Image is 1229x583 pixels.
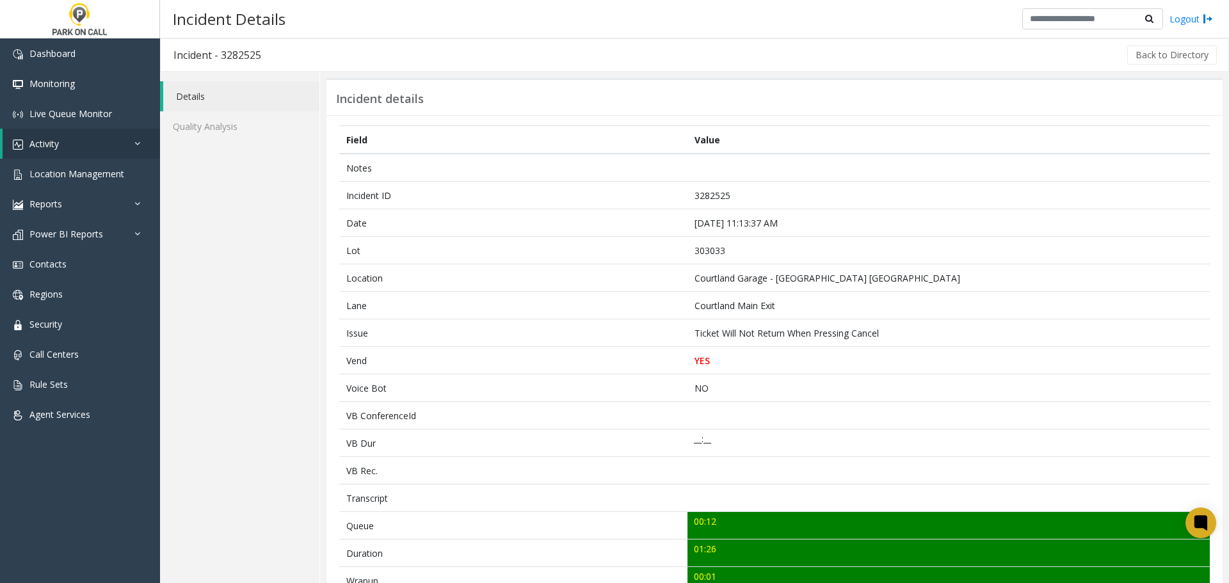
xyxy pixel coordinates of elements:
[29,47,76,60] span: Dashboard
[13,170,23,180] img: 'icon'
[160,111,319,141] a: Quality Analysis
[339,512,687,539] td: Queue
[13,380,23,390] img: 'icon'
[13,230,23,240] img: 'icon'
[687,209,1210,237] td: [DATE] 11:13:37 AM
[29,258,67,270] span: Contacts
[339,292,687,319] td: Lane
[13,140,23,150] img: 'icon'
[161,40,274,70] h3: Incident - 3282525
[166,3,292,35] h3: Incident Details
[13,79,23,90] img: 'icon'
[339,319,687,347] td: Issue
[13,320,23,330] img: 'icon'
[687,539,1210,567] td: 01:26
[29,348,79,360] span: Call Centers
[687,126,1210,154] th: Value
[339,126,687,154] th: Field
[687,182,1210,209] td: 3282525
[339,429,687,457] td: VB Dur
[339,182,687,209] td: Incident ID
[339,402,687,429] td: VB ConferenceId
[29,108,112,120] span: Live Queue Monitor
[339,484,687,512] td: Transcript
[13,260,23,270] img: 'icon'
[695,354,1203,367] p: YES
[687,264,1210,292] td: Courtland Garage - [GEOGRAPHIC_DATA] [GEOGRAPHIC_DATA]
[29,228,103,240] span: Power BI Reports
[29,378,68,390] span: Rule Sets
[29,408,90,420] span: Agent Services
[339,264,687,292] td: Location
[13,109,23,120] img: 'icon'
[339,209,687,237] td: Date
[336,92,424,106] h3: Incident details
[13,410,23,420] img: 'icon'
[29,288,63,300] span: Regions
[29,318,62,330] span: Security
[687,319,1210,347] td: Ticket Will Not Return When Pressing Cancel
[1169,12,1213,26] a: Logout
[29,77,75,90] span: Monitoring
[339,539,687,567] td: Duration
[29,138,59,150] span: Activity
[339,374,687,402] td: Voice Bot
[339,154,687,182] td: Notes
[687,429,1210,457] td: __:__
[29,198,62,210] span: Reports
[13,200,23,210] img: 'icon'
[695,381,1203,395] p: NO
[1203,12,1213,26] img: logout
[29,168,124,180] span: Location Management
[339,347,687,374] td: Vend
[3,129,160,159] a: Activity
[687,512,1210,539] td: 00:12
[339,457,687,484] td: VB Rec.
[339,237,687,264] td: Lot
[13,49,23,60] img: 'icon'
[13,290,23,300] img: 'icon'
[13,350,23,360] img: 'icon'
[1127,45,1217,65] button: Back to Directory
[163,81,319,111] a: Details
[687,292,1210,319] td: Courtland Main Exit
[687,237,1210,264] td: 303033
